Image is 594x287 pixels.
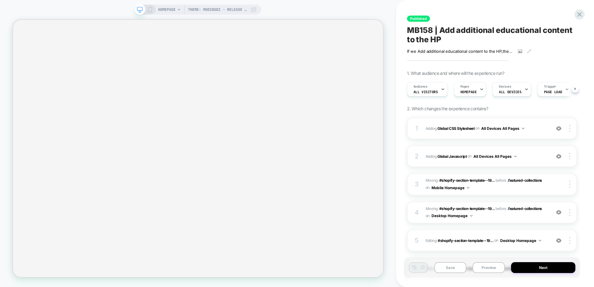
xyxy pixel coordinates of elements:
[188,5,247,15] span: Theme: Modibodi - Release v1.2.4
[437,126,474,130] b: Global CSS Stylesheet
[470,215,473,216] img: down arrow
[556,210,561,215] img: crossed eye
[544,90,562,94] span: Page Load
[499,84,511,89] span: Devices
[494,237,498,244] span: on
[407,49,513,54] span: If we Add additional educational content to the HP,then CTR will increase,because visitors are be...
[569,153,570,160] img: close
[544,84,556,89] span: Trigger
[556,126,561,131] img: crossed eye
[432,184,469,192] button: Mobile Homepage
[426,177,547,192] span: Moving:
[432,212,473,220] button: Desktop Homepage
[539,240,541,241] img: down arrow
[569,209,570,216] img: close
[158,5,176,15] span: HOMEPAGE
[496,178,506,183] span: before
[439,178,495,183] span: #shopify-section-template--19...
[434,262,467,273] button: Save
[414,179,420,190] div: 3
[426,184,430,191] span: on
[569,125,570,132] img: close
[500,237,541,244] button: Desktop Homepage
[414,235,420,246] div: 5
[426,153,547,160] span: Adding
[507,206,542,211] span: .featured-collections
[460,84,469,89] span: Pages
[414,151,420,162] div: 2
[481,125,524,132] button: All Devices All Pages
[414,90,438,94] span: All Visitors
[426,125,547,132] span: Adding
[407,25,577,44] span: MB158 | Add additional educational content to the HP
[556,238,561,243] img: crossed eye
[467,187,469,189] img: down arrow
[496,206,506,211] span: before
[511,262,575,273] button: Next
[514,156,517,157] img: down arrow
[473,262,505,273] button: Preview
[460,90,477,94] span: HOMEPAGE
[438,238,493,243] span: #shopify-section-template--19...
[556,154,561,159] img: crossed eye
[507,178,542,183] span: .featured-collections
[426,212,430,219] span: on
[407,106,488,111] span: 2. Which changes the experience contains?
[473,153,517,160] button: All Devices All Pages
[437,154,467,158] b: Global Javascript
[439,206,495,211] span: #shopify-section-template--19...
[414,207,420,218] div: 4
[569,181,570,188] img: close
[522,128,524,129] img: down arrow
[569,237,570,244] img: close
[499,90,521,94] span: ALL DEVICES
[414,123,420,134] div: 1
[414,84,427,89] span: Audience
[407,16,430,22] span: Published
[426,237,547,244] span: Editing :
[407,71,504,76] span: 1. What audience and where will the experience run?
[475,125,479,132] span: on
[426,205,547,220] span: Moving:
[468,153,472,160] span: on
